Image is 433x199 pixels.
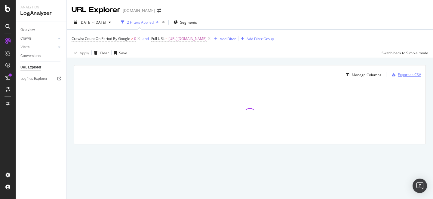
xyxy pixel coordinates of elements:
[343,71,381,78] button: Manage Columns
[20,64,41,71] div: URL Explorer
[72,5,120,15] div: URL Explorer
[72,36,130,41] span: Crawls: Count On Period By Google
[247,36,274,41] div: Add Filter Group
[238,35,274,42] button: Add Filter Group
[20,5,62,10] div: Analytics
[20,44,56,50] a: Visits
[20,44,29,50] div: Visits
[157,8,161,13] div: arrow-right-arrow-left
[119,50,127,56] div: Save
[72,48,89,58] button: Apply
[168,35,207,43] span: [URL][DOMAIN_NAME]
[212,35,236,42] button: Add Filter
[20,27,35,33] div: Overview
[20,35,56,42] a: Crawls
[151,36,164,41] span: Full URL
[123,8,155,14] div: [DOMAIN_NAME]
[20,53,41,59] div: Conversions
[20,53,62,59] a: Conversions
[131,36,133,41] span: >
[220,36,236,41] div: Add Filter
[20,76,47,82] div: Logfiles Explorer
[92,48,109,58] button: Clear
[389,70,421,80] button: Export as CSV
[171,17,199,27] button: Segments
[20,35,32,42] div: Crawls
[112,48,127,58] button: Save
[80,50,89,56] div: Apply
[352,72,381,77] div: Manage Columns
[143,36,149,41] button: and
[20,76,62,82] a: Logfiles Explorer
[134,35,136,43] span: 0
[80,20,106,25] span: [DATE] - [DATE]
[379,48,428,58] button: Switch back to Simple mode
[382,50,428,56] div: Switch back to Simple mode
[20,64,62,71] a: URL Explorer
[398,72,421,77] div: Export as CSV
[413,179,427,193] div: Open Intercom Messenger
[161,19,166,25] div: times
[180,20,197,25] span: Segments
[20,27,62,33] a: Overview
[165,36,167,41] span: =
[127,20,154,25] div: 2 Filters Applied
[100,50,109,56] div: Clear
[72,17,113,27] button: [DATE] - [DATE]
[118,17,161,27] button: 2 Filters Applied
[20,10,62,17] div: LogAnalyzer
